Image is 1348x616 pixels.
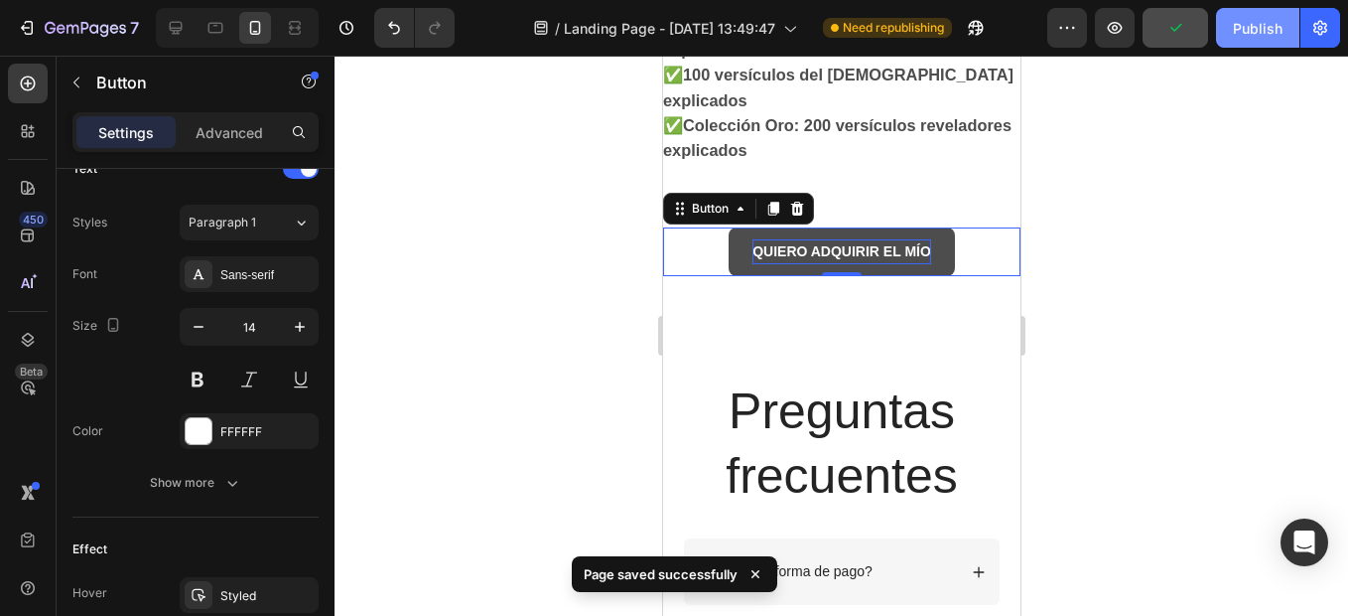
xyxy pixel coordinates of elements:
[843,19,944,37] span: Need republishing
[1233,18,1282,39] div: Publish
[72,214,107,231] div: Styles
[72,540,107,558] div: Effect
[96,71,265,94] p: Button
[72,584,107,602] div: Hover
[72,160,97,178] div: Text
[584,564,738,584] p: Page saved successfully
[220,266,314,284] div: Sans-serif
[220,587,314,605] div: Styled
[196,122,263,143] p: Advanced
[130,16,139,40] p: 7
[150,473,242,493] div: Show more
[72,422,103,440] div: Color
[8,8,148,48] button: 7
[555,18,560,39] span: /
[72,313,125,340] div: Size
[374,8,455,48] div: Undo/Redo
[98,122,154,143] p: Settings
[72,265,97,283] div: Font
[220,423,314,441] div: FFFFFF
[663,56,1020,616] iframe: Design area
[72,465,319,501] button: Show more
[1281,519,1328,566] div: Open Intercom Messenger
[189,214,256,231] span: Paragraph 1
[1216,8,1299,48] button: Publish
[180,205,319,240] button: Paragraph 1
[15,364,48,380] div: Beta
[564,18,775,39] span: Landing Page - [DATE] 13:49:47
[19,212,48,228] div: 450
